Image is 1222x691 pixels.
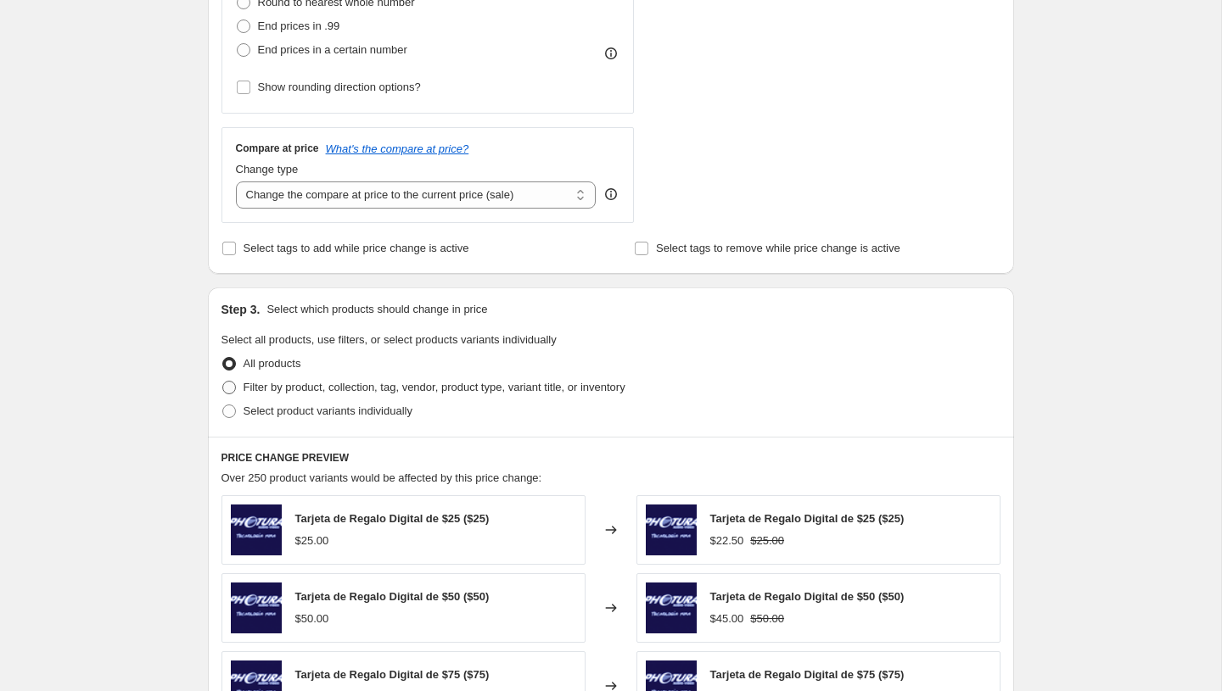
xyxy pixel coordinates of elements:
[236,163,299,176] span: Change type
[646,582,697,633] img: Tarjeta_de_Regalo_Neon_50_80x.png
[710,668,905,681] span: Tarjeta de Regalo Digital de $75 ($75)
[603,186,619,203] div: help
[221,471,542,484] span: Over 250 product variants would be affected by this price change:
[326,142,469,155] button: What's the compare at price?
[710,512,905,525] span: Tarjeta de Regalo Digital de $25 ($25)
[231,582,282,633] img: Tarjeta_de_Regalo_Neon_50_80x.png
[295,590,490,603] span: Tarjeta de Regalo Digital de $50 ($50)
[258,43,407,56] span: End prices in a certain number
[295,532,329,549] div: $25.00
[646,504,697,555] img: Tarjeta_de_Regalo_Neon_25_80x.png
[244,357,301,370] span: All products
[221,451,1001,465] h6: PRICE CHANGE PREVIEW
[244,381,625,393] span: Filter by product, collection, tag, vendor, product type, variant title, or inventory
[244,404,412,417] span: Select product variants individually
[266,301,487,318] p: Select which products should change in price
[231,504,282,555] img: Tarjeta_de_Regalo_Neon_25_80x.png
[295,668,490,681] span: Tarjeta de Regalo Digital de $75 ($75)
[710,532,744,549] div: $22.50
[221,301,261,318] h2: Step 3.
[244,242,469,254] span: Select tags to add while price change is active
[236,142,319,155] h3: Compare at price
[710,590,905,603] span: Tarjeta de Regalo Digital de $50 ($50)
[750,532,784,549] strike: $25.00
[258,81,421,93] span: Show rounding direction options?
[710,610,744,627] div: $45.00
[221,333,557,346] span: Select all products, use filters, or select products variants individually
[656,242,900,254] span: Select tags to remove while price change is active
[750,610,784,627] strike: $50.00
[295,610,329,627] div: $50.00
[295,512,490,525] span: Tarjeta de Regalo Digital de $25 ($25)
[258,20,340,32] span: End prices in .99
